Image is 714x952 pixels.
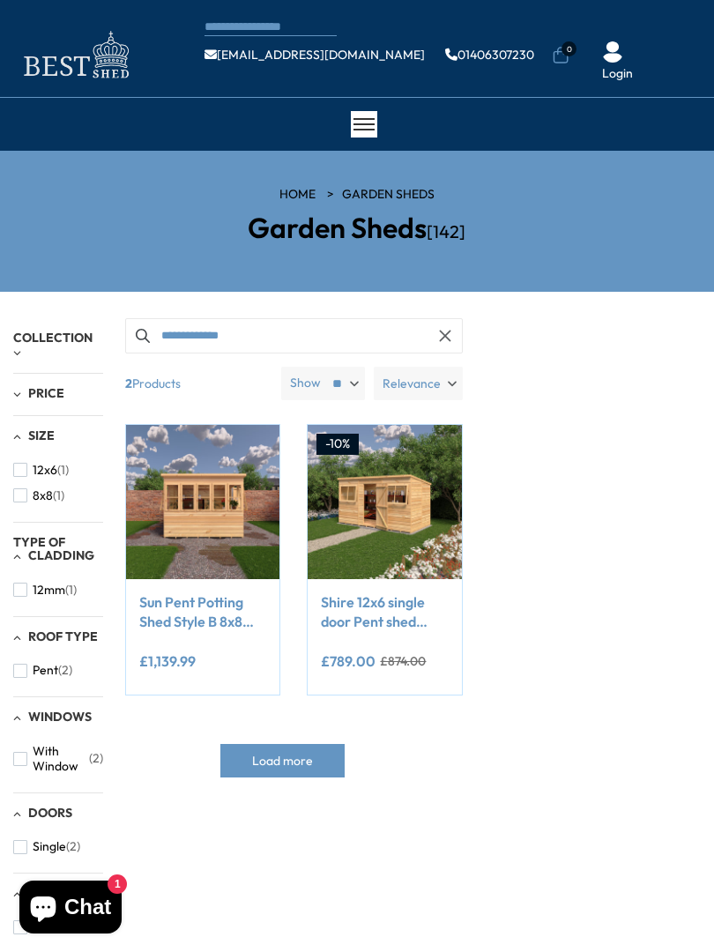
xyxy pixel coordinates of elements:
img: logo [13,26,137,84]
span: 8x8 [33,488,53,503]
span: Products [118,367,274,400]
inbox-online-store-chat: Shopify online store chat [14,881,127,938]
label: Show [290,375,321,392]
button: Load more [220,744,345,777]
span: Collection [13,330,93,346]
span: (2) [89,751,103,766]
a: [EMAIL_ADDRESS][DOMAIN_NAME] [205,48,425,61]
span: Size [28,428,55,443]
a: HOME [279,186,316,204]
a: Login [602,65,633,83]
span: Pent [33,663,58,678]
span: (1) [65,583,77,598]
span: Price [28,385,64,401]
b: 2 [125,367,132,400]
ins: £1,139.99 [139,654,196,668]
span: 0 [562,41,576,56]
button: 12mm [13,577,77,603]
span: Load more [252,755,313,767]
span: (1) [57,463,69,478]
ins: £789.00 [321,654,376,668]
h2: Garden Sheds [132,212,582,243]
del: £874.00 [380,655,426,667]
a: 0 [552,47,569,64]
span: 12mm [33,583,65,598]
span: Single [33,839,66,854]
button: Wooden [13,915,93,941]
button: Pent [13,658,72,683]
span: Roof Type [28,628,98,644]
span: (1) [53,488,64,503]
span: Windows [28,709,92,725]
span: 12x6 [33,463,57,478]
button: Single [13,834,80,859]
span: Type of Cladding [13,534,94,563]
a: Garden Sheds [342,186,435,204]
span: Relevance [383,367,441,400]
div: -10% [316,434,359,455]
a: Shire 12x6 single door Pent shed 12mm shiplap interlock cladding [321,592,448,632]
label: Relevance [374,367,463,400]
a: Sun Pent Potting Shed Style B 8x8 Single Door 12mm Shiplap [139,592,266,632]
a: 01406307230 [445,48,534,61]
span: (2) [66,839,80,854]
img: User Icon [602,41,623,63]
button: 12x6 [13,457,69,483]
span: [142] [427,220,465,242]
button: 8x8 [13,483,64,509]
button: With Window [13,739,103,779]
span: Doors [28,805,72,821]
span: With Window [33,744,89,774]
input: Search products [125,318,463,353]
span: (2) [58,663,72,678]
